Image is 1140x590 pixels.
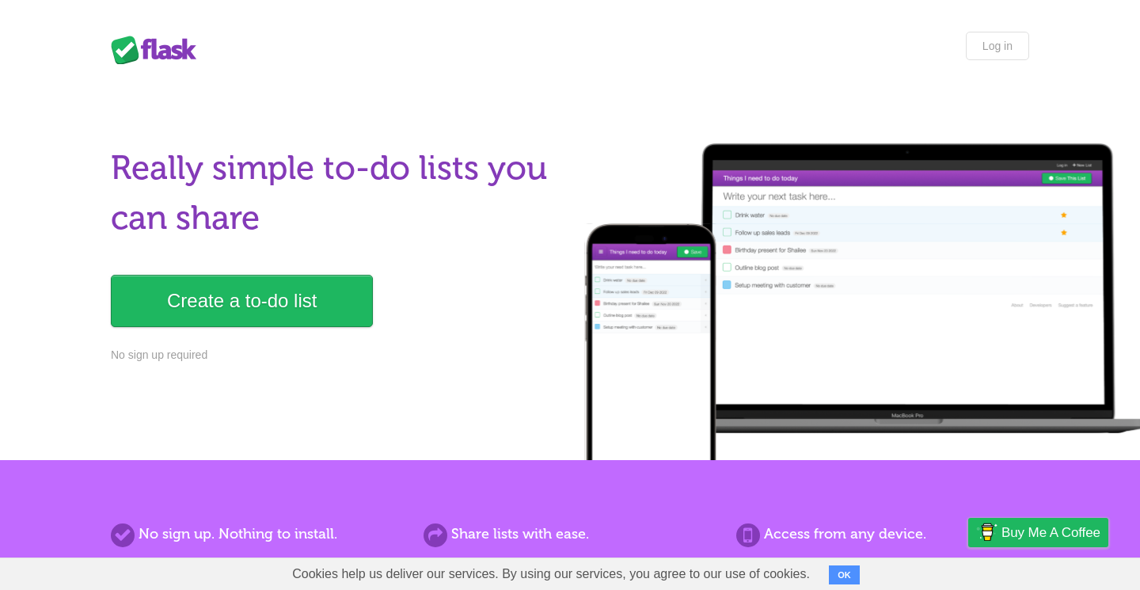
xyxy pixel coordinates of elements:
span: Buy me a coffee [1001,519,1100,546]
h2: Share lists with ease. [424,523,716,545]
img: Buy me a coffee [976,519,997,546]
a: Log in [966,32,1029,60]
h2: Access from any device. [736,523,1029,545]
h2: No sign up. Nothing to install. [111,523,404,545]
a: Buy me a coffee [968,518,1108,547]
h1: Really simple to-do lists you can share [111,143,560,243]
a: Create a to-do list [111,275,373,327]
div: Flask Lists [111,36,206,64]
button: OK [829,565,860,584]
span: Cookies help us deliver our services. By using our services, you agree to our use of cookies. [276,558,826,590]
p: No sign up required [111,347,560,364]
